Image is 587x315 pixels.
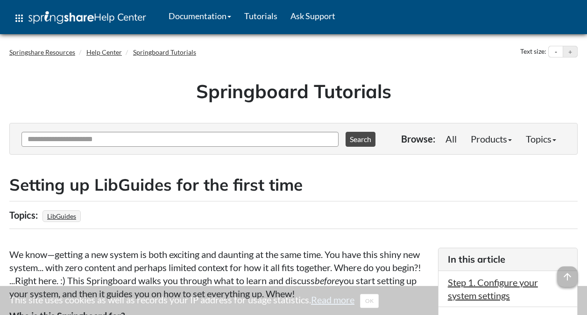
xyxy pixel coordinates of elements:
[16,78,571,104] h1: Springboard Tutorials
[7,4,153,32] a: apps Help Center
[284,4,342,28] a: Ask Support
[14,13,25,24] span: apps
[86,48,122,56] a: Help Center
[557,266,578,287] span: arrow_upward
[9,248,429,300] p: We know—getting a new system is both exciting and daunting at the same time. You have this shiny ...
[133,48,196,56] a: Springboard Tutorials
[162,4,238,28] a: Documentation
[346,132,375,147] button: Search
[28,11,94,24] img: Springshare
[438,129,464,148] a: All
[94,11,146,23] span: Help Center
[549,46,563,57] button: Decrease text size
[238,4,284,28] a: Tutorials
[9,173,578,196] h2: Setting up LibGuides for the first time
[448,253,568,266] h3: In this article
[448,277,538,301] a: Step 1. Configure your system settings
[46,209,78,223] a: LibGuides
[464,129,519,148] a: Products
[401,132,435,145] p: Browse:
[563,46,577,57] button: Increase text size
[519,129,563,148] a: Topics
[315,275,339,286] em: before
[557,267,578,279] a: arrow_upward
[9,206,40,224] div: Topics:
[9,48,75,56] a: Springshare Resources
[518,46,548,58] div: Text size:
